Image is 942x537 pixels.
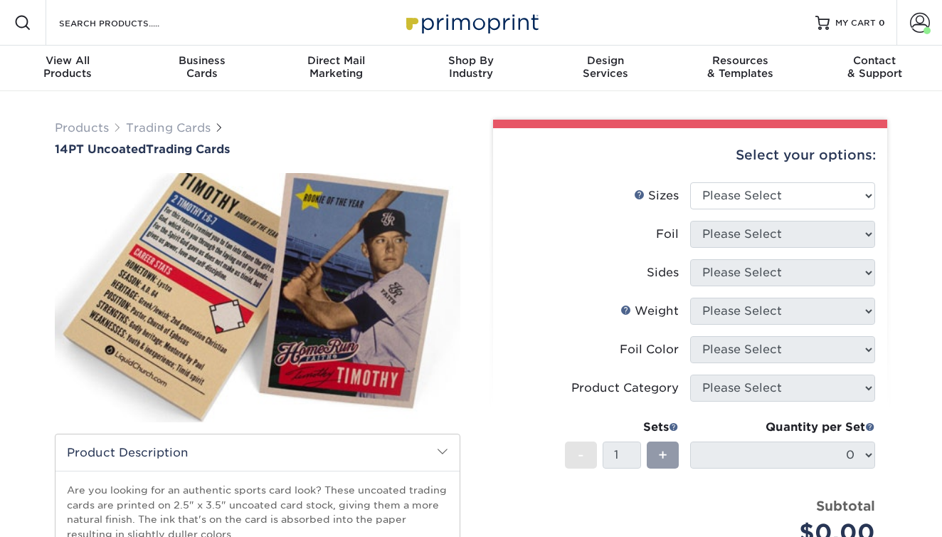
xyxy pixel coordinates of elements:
div: Sides [647,264,679,281]
a: 14PT UncoatedTrading Cards [55,142,460,156]
h1: Trading Cards [55,142,460,156]
img: Primoprint [400,7,542,38]
h2: Product Description [55,434,460,471]
div: Quantity per Set [690,419,875,436]
input: SEARCH PRODUCTS..... [58,14,196,31]
div: Foil [656,226,679,243]
div: Weight [620,303,679,320]
span: - [578,444,584,466]
div: Sizes [634,187,679,204]
a: Trading Cards [126,121,211,135]
span: 0 [879,18,885,28]
a: Contact& Support [808,46,942,91]
a: Resources& Templates [673,46,808,91]
span: MY CART [835,17,876,29]
div: & Support [808,54,942,80]
strong: Subtotal [816,498,875,513]
span: Shop By [403,54,538,67]
span: + [658,444,667,466]
a: Direct MailMarketing [269,46,403,91]
span: Resources [673,54,808,67]
img: 14PT Uncoated 01 [55,157,460,438]
span: Direct Mail [269,54,403,67]
span: Business [134,54,269,67]
div: Industry [403,54,538,80]
div: Marketing [269,54,403,80]
div: Product Category [571,380,679,397]
div: Cards [134,54,269,80]
div: Foil Color [620,341,679,358]
div: Services [539,54,673,80]
span: 14PT Uncoated [55,142,146,156]
div: Select your options: [504,128,876,182]
span: Design [539,54,673,67]
a: Products [55,121,109,135]
span: Contact [808,54,942,67]
div: & Templates [673,54,808,80]
a: Shop ByIndustry [403,46,538,91]
div: Sets [565,419,679,436]
a: DesignServices [539,46,673,91]
a: BusinessCards [134,46,269,91]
